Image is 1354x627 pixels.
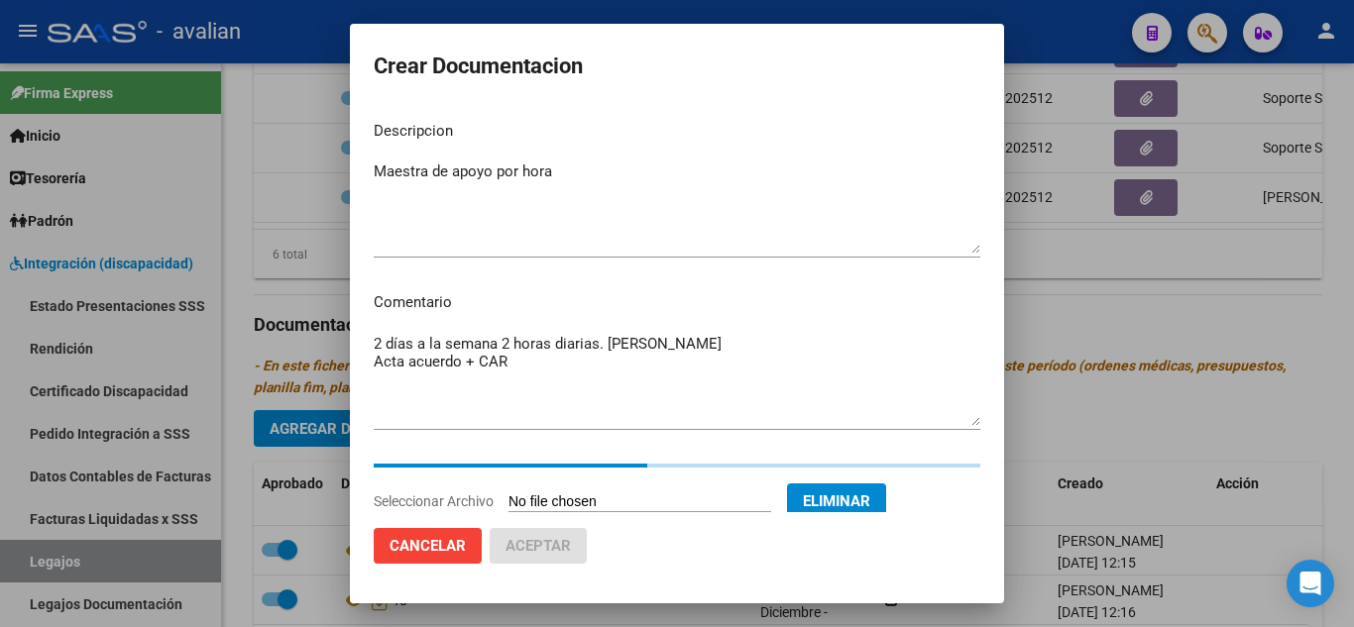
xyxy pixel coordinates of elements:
button: Eliminar [787,483,886,519]
span: Aceptar [506,537,571,555]
button: Cancelar [374,528,482,564]
span: Seleccionar Archivo [374,493,494,509]
p: Comentario [374,291,980,314]
button: Aceptar [490,528,587,564]
span: Cancelar [390,537,466,555]
div: Open Intercom Messenger [1287,560,1334,607]
span: Eliminar [803,492,870,510]
h2: Crear Documentacion [374,48,980,85]
p: Descripcion [374,120,980,143]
